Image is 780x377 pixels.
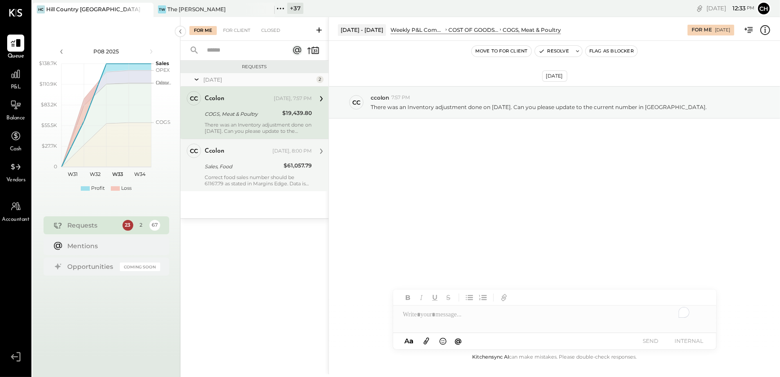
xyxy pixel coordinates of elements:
[167,5,226,13] div: The [PERSON_NAME]
[409,337,413,345] span: a
[416,292,427,303] button: Italic
[189,26,217,35] div: For Me
[0,127,31,153] a: Cash
[0,66,31,92] a: P&L
[190,147,198,155] div: cc
[284,161,312,170] div: $61,057.79
[10,145,22,153] span: Cash
[671,335,707,347] button: INTERNAL
[371,94,389,101] span: ccolon
[274,95,312,102] div: [DATE], 7:57 PM
[282,109,312,118] div: $19,439.80
[158,5,166,13] div: TW
[464,292,475,303] button: Unordered List
[338,24,386,35] div: [DATE] - [DATE]
[68,241,156,250] div: Mentions
[120,263,160,271] div: Coming Soon
[205,94,224,103] div: ccolon
[205,147,224,156] div: ccolon
[205,162,281,171] div: Sales, Food
[91,185,105,192] div: Profit
[6,114,25,123] span: Balance
[757,1,771,16] button: Ch
[393,306,716,324] div: To enrich screen reader interactions, please activate Accessibility in Grammarly extension settings
[542,70,567,82] div: [DATE]
[68,48,145,55] div: P08 2025
[156,119,171,125] text: COGS
[123,220,133,231] div: 23
[41,101,57,108] text: $83.2K
[156,79,171,86] text: Occu...
[633,335,669,347] button: SEND
[352,98,360,107] div: cc
[11,83,21,92] span: P&L
[402,336,416,346] button: Aa
[287,3,303,14] div: + 37
[448,26,498,34] div: COST OF GOODS SOLD (COGS)
[272,148,312,155] div: [DATE], 8:00 PM
[156,67,170,73] text: OPEX
[715,27,730,33] div: [DATE]
[477,292,489,303] button: Ordered List
[134,171,146,177] text: W34
[2,216,30,224] span: Accountant
[68,221,118,230] div: Requests
[452,335,464,346] button: @
[503,26,561,34] div: COGS, Meat & Poultry
[37,5,45,13] div: HC
[498,292,510,303] button: Add URL
[0,158,31,184] a: Vendors
[90,171,101,177] text: W32
[42,143,57,149] text: $27.7K
[0,96,31,123] a: Balance
[219,26,255,35] div: For Client
[39,60,57,66] text: $138.7K
[121,185,131,192] div: Loss
[371,103,707,111] p: There was an Inventory adjustment done on [DATE]. Can you please update to the current number in ...
[586,46,637,57] button: Flag as Blocker
[692,26,712,34] div: For Me
[203,76,314,83] div: [DATE]
[472,46,531,57] button: Move to for client
[149,220,160,231] div: 67
[205,174,312,187] div: Correct food sales number should be 61167.79 as stated in Margins Edge. Data is located under Con...
[205,122,312,134] div: There was an Inventory adjustment done on [DATE]. Can you please update to the current number in ...
[695,4,704,13] div: copy link
[41,122,57,128] text: $55.5K
[402,292,414,303] button: Bold
[443,292,454,303] button: Strikethrough
[0,198,31,224] a: Accountant
[0,35,31,61] a: Queue
[68,262,115,271] div: Opportunities
[54,163,57,170] text: 0
[205,110,280,118] div: COGS, Meat & Poultry
[390,26,444,34] div: Weekly P&L Comparison
[112,171,123,177] text: W33
[455,337,462,345] span: @
[535,46,573,57] button: Resolve
[706,4,754,13] div: [DATE]
[185,64,324,70] div: Requests
[68,171,78,177] text: W31
[39,81,57,87] text: $110.9K
[156,60,169,66] text: Sales
[136,220,147,231] div: 2
[8,53,24,61] span: Queue
[429,292,441,303] button: Underline
[46,5,140,13] div: Hill Country [GEOGRAPHIC_DATA]
[6,176,26,184] span: Vendors
[190,94,198,103] div: cc
[257,26,285,35] div: Closed
[391,94,410,101] span: 7:57 PM
[316,76,324,83] div: 2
